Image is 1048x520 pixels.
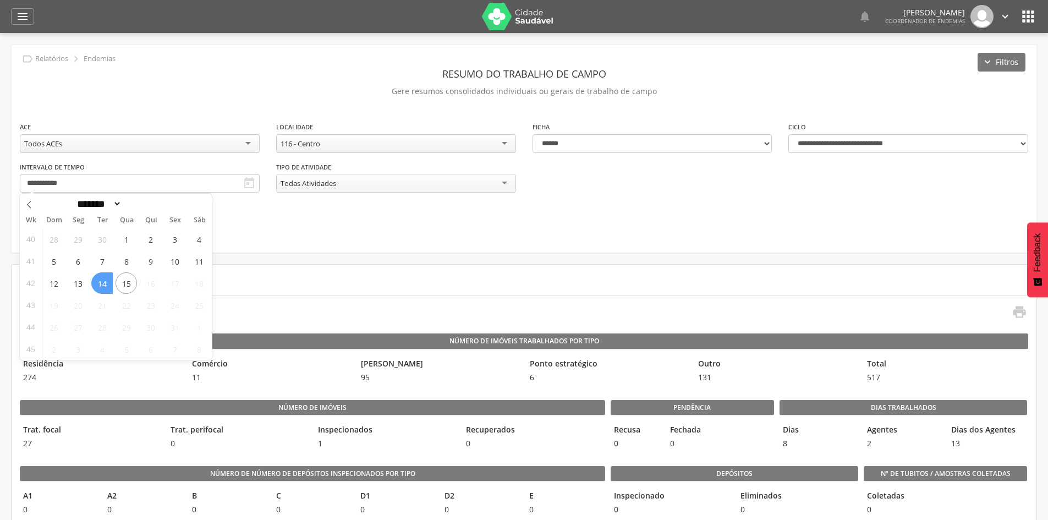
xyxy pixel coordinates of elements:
span: 0 [104,504,183,515]
i:  [21,53,34,65]
legend: D2 [441,490,520,503]
span: Outubro 24, 2025 [164,294,185,316]
button: Filtros [978,53,1025,72]
span: 11 [189,372,352,383]
input: Year [122,198,158,210]
a:  [1005,304,1027,322]
span: Outubro 6, 2025 [67,250,89,272]
span: Ter [90,217,114,224]
span: 41 [26,250,35,272]
span: Setembro 28, 2025 [43,228,64,250]
span: 0 [441,504,520,515]
legend: A2 [104,490,183,503]
span: Outubro 16, 2025 [140,272,161,294]
label: ACE [20,123,31,132]
span: 0 [667,438,717,449]
span: Outubro 5, 2025 [43,250,64,272]
span: 0 [357,504,436,515]
span: 517 [864,372,1027,383]
span: 0 [463,438,605,449]
span: Outubro 28, 2025 [91,316,113,338]
legend: E [526,490,605,503]
label: Tipo de Atividade [276,163,331,172]
legend: Número de Número de Depósitos Inspecionados por Tipo [20,466,605,481]
span: Seg [66,217,90,224]
span: Outubro 1, 2025 [116,228,137,250]
span: Novembro 1, 2025 [188,316,210,338]
span: Novembro 3, 2025 [67,338,89,360]
span: Outubro 15, 2025 [116,272,137,294]
label: Intervalo de Tempo [20,163,85,172]
span: 1 [315,438,457,449]
span: Outubro 30, 2025 [140,316,161,338]
legend: Número de imóveis [20,400,605,415]
span: Wk [20,212,42,228]
label: Ficha [533,123,550,132]
span: 2 [864,438,942,449]
span: Outubro 18, 2025 [188,272,210,294]
legend: Recuperados [463,424,605,437]
legend: Trat. focal [20,424,162,437]
span: Outubro 20, 2025 [67,294,89,316]
legend: Recusa [611,424,661,437]
i:  [243,177,256,190]
legend: Dias Trabalhados [780,400,1027,415]
i:  [858,10,871,23]
span: 0 [526,504,605,515]
span: Outubro 19, 2025 [43,294,64,316]
span: Setembro 29, 2025 [67,228,89,250]
span: Outubro 4, 2025 [188,228,210,250]
i:  [1019,8,1037,25]
legend: A1 [20,490,98,503]
span: Novembro 7, 2025 [164,338,185,360]
legend: [PERSON_NAME] [358,358,521,371]
span: Novembro 4, 2025 [91,338,113,360]
span: Sex [163,217,188,224]
span: 95 [358,372,521,383]
legend: Inspecionados [315,424,457,437]
span: Outubro 3, 2025 [164,228,185,250]
legend: Dias dos Agentes [948,424,1027,437]
legend: Dias [780,424,858,437]
i:  [1012,304,1027,320]
span: 274 [20,372,183,383]
span: Outubro 14, 2025 [91,272,113,294]
div: Todas Atividades [281,178,336,188]
span: Novembro 5, 2025 [116,338,137,360]
span: Outubro 7, 2025 [91,250,113,272]
legend: D1 [357,490,436,503]
span: Setembro 30, 2025 [91,228,113,250]
legend: Trat. perifocal [167,424,309,437]
span: Dom [42,217,66,224]
div: 116 - Centro [281,139,320,149]
header: Resumo do Trabalho de Campo [20,64,1028,84]
span: 0 [864,504,873,515]
span: 27 [20,438,162,449]
span: Outubro 25, 2025 [188,294,210,316]
span: 42 [26,272,35,294]
a:  [999,5,1011,28]
span: Outubro 8, 2025 [116,250,137,272]
p: Endemias [84,54,116,63]
button: Feedback - Mostrar pesquisa [1027,222,1048,297]
label: Localidade [276,123,313,132]
legend: Total [864,358,1027,371]
span: Outubro 2, 2025 [140,228,161,250]
span: 6 [526,372,690,383]
label: Ciclo [788,123,806,132]
legend: Nº de Tubitos / Amostras coletadas [864,466,1027,481]
span: Outubro 12, 2025 [43,272,64,294]
span: Sáb [188,217,212,224]
div: Todos ACEs [24,139,62,149]
legend: Pendência [611,400,774,415]
legend: C [273,490,352,503]
span: 13 [948,438,1027,449]
span: 43 [26,294,35,316]
span: 131 [695,372,858,383]
span: 45 [26,338,35,360]
i:  [999,10,1011,23]
legend: Agentes [864,424,942,437]
span: Outubro 17, 2025 [164,272,185,294]
p: [PERSON_NAME] [885,9,965,17]
span: 0 [611,504,732,515]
